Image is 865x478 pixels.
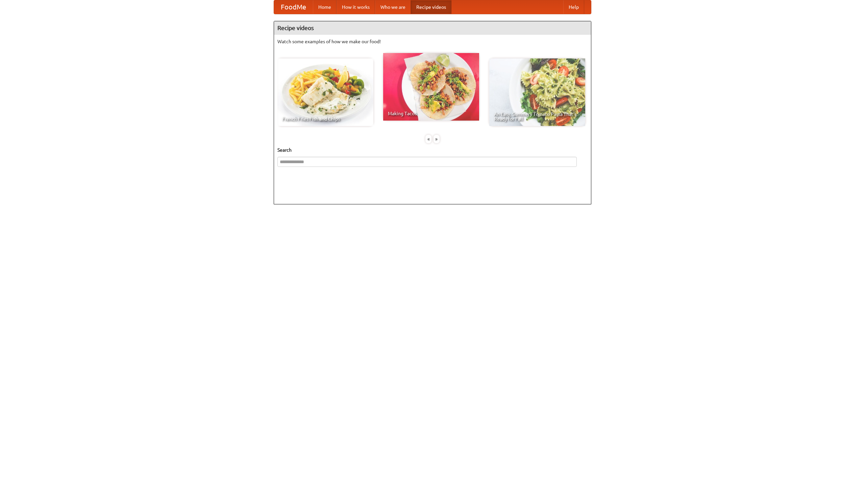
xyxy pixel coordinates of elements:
[563,0,584,14] a: Help
[337,0,375,14] a: How it works
[411,0,451,14] a: Recipe videos
[434,135,440,143] div: »
[375,0,411,14] a: Who we are
[425,135,431,143] div: «
[282,117,369,121] span: French Fries Fish and Chips
[313,0,337,14] a: Home
[277,38,588,45] p: Watch some examples of how we make our food!
[274,21,591,35] h4: Recipe videos
[274,0,313,14] a: FoodMe
[277,58,373,126] a: French Fries Fish and Chips
[383,53,479,121] a: Making Tacos
[489,58,585,126] a: An Easy, Summery Tomato Pasta That's Ready for Fall
[277,147,588,153] h5: Search
[494,112,580,121] span: An Easy, Summery Tomato Pasta That's Ready for Fall
[388,111,474,116] span: Making Tacos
